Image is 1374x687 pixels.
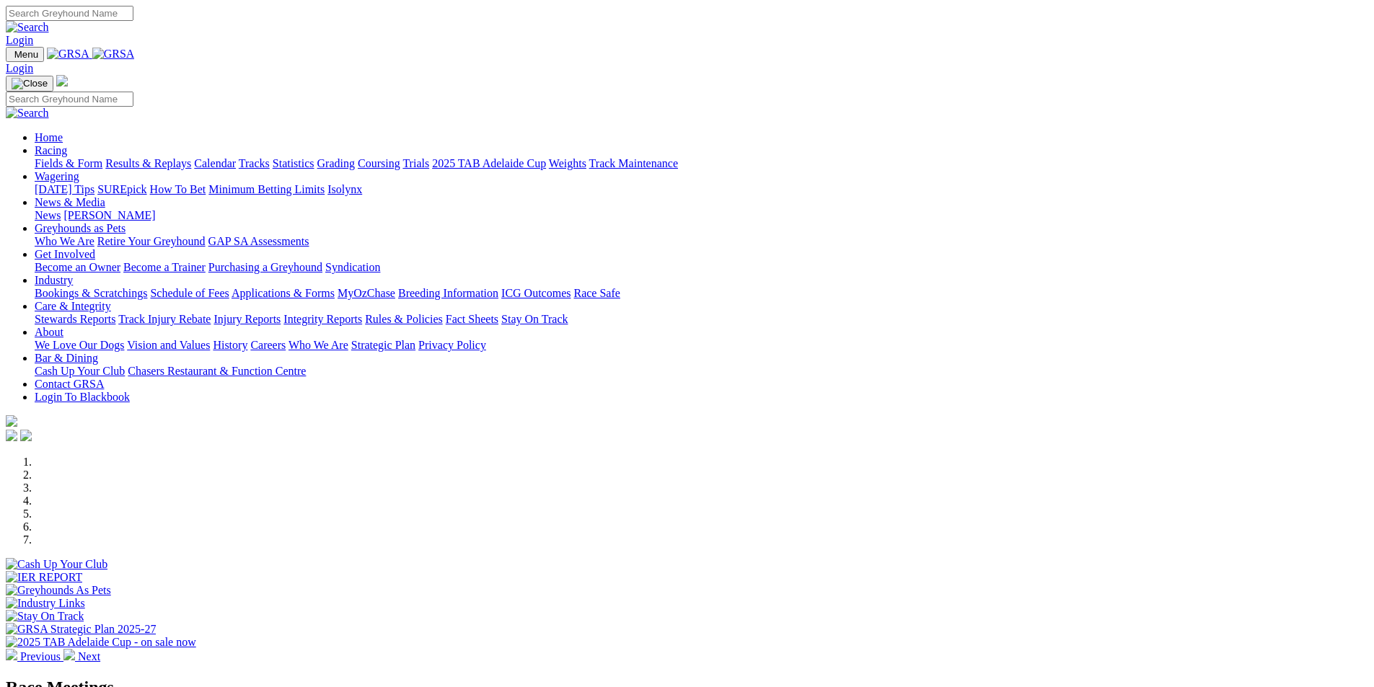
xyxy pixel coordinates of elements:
[97,235,206,247] a: Retire Your Greyhound
[35,352,98,364] a: Bar & Dining
[35,196,105,208] a: News & Media
[6,6,133,21] input: Search
[6,34,33,46] a: Login
[446,313,498,325] a: Fact Sheets
[6,558,107,571] img: Cash Up Your Club
[6,610,84,623] img: Stay On Track
[232,287,335,299] a: Applications & Forms
[208,261,322,273] a: Purchasing a Greyhound
[6,76,53,92] button: Toggle navigation
[250,339,286,351] a: Careers
[208,235,309,247] a: GAP SA Assessments
[317,157,355,169] a: Grading
[35,326,63,338] a: About
[351,339,415,351] a: Strategic Plan
[6,21,49,34] img: Search
[35,261,120,273] a: Become an Owner
[35,170,79,182] a: Wagering
[35,209,61,221] a: News
[128,365,306,377] a: Chasers Restaurant & Function Centre
[501,287,571,299] a: ICG Outcomes
[105,157,191,169] a: Results & Replays
[589,157,678,169] a: Track Maintenance
[6,623,156,636] img: GRSA Strategic Plan 2025-27
[6,597,85,610] img: Industry Links
[35,391,130,403] a: Login To Blackbook
[327,183,362,195] a: Isolynx
[20,430,32,441] img: twitter.svg
[6,47,44,62] button: Toggle navigation
[213,313,281,325] a: Injury Reports
[35,287,147,299] a: Bookings & Scratchings
[402,157,429,169] a: Trials
[78,650,100,662] span: Next
[35,131,63,143] a: Home
[35,339,124,351] a: We Love Our Dogs
[239,157,270,169] a: Tracks
[398,287,498,299] a: Breeding Information
[47,48,89,61] img: GRSA
[573,287,620,299] a: Race Safe
[6,571,82,584] img: IER REPORT
[432,157,546,169] a: 2025 TAB Adelaide Cup
[35,183,1368,196] div: Wagering
[20,650,61,662] span: Previous
[35,313,115,325] a: Stewards Reports
[35,222,125,234] a: Greyhounds as Pets
[35,378,104,390] a: Contact GRSA
[6,430,17,441] img: facebook.svg
[338,287,395,299] a: MyOzChase
[35,144,67,156] a: Racing
[118,313,211,325] a: Track Injury Rebate
[6,650,63,662] a: Previous
[358,157,400,169] a: Coursing
[63,649,75,660] img: chevron-right-pager-white.svg
[213,339,247,351] a: History
[97,183,146,195] a: SUREpick
[35,235,94,247] a: Who We Are
[549,157,586,169] a: Weights
[6,107,49,120] img: Search
[365,313,443,325] a: Rules & Policies
[283,313,362,325] a: Integrity Reports
[92,48,135,61] img: GRSA
[6,62,33,74] a: Login
[35,157,102,169] a: Fields & Form
[123,261,206,273] a: Become a Trainer
[63,209,155,221] a: [PERSON_NAME]
[273,157,314,169] a: Statistics
[418,339,486,351] a: Privacy Policy
[150,183,206,195] a: How To Bet
[35,157,1368,170] div: Racing
[35,339,1368,352] div: About
[325,261,380,273] a: Syndication
[35,261,1368,274] div: Get Involved
[35,183,94,195] a: [DATE] Tips
[35,300,111,312] a: Care & Integrity
[194,157,236,169] a: Calendar
[35,235,1368,248] div: Greyhounds as Pets
[35,274,73,286] a: Industry
[12,78,48,89] img: Close
[14,49,38,60] span: Menu
[35,365,125,377] a: Cash Up Your Club
[127,339,210,351] a: Vision and Values
[35,209,1368,222] div: News & Media
[56,75,68,87] img: logo-grsa-white.png
[35,287,1368,300] div: Industry
[35,313,1368,326] div: Care & Integrity
[150,287,229,299] a: Schedule of Fees
[35,365,1368,378] div: Bar & Dining
[289,339,348,351] a: Who We Are
[6,415,17,427] img: logo-grsa-white.png
[501,313,568,325] a: Stay On Track
[35,248,95,260] a: Get Involved
[6,92,133,107] input: Search
[6,636,196,649] img: 2025 TAB Adelaide Cup - on sale now
[208,183,325,195] a: Minimum Betting Limits
[6,584,111,597] img: Greyhounds As Pets
[6,649,17,660] img: chevron-left-pager-white.svg
[63,650,100,662] a: Next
